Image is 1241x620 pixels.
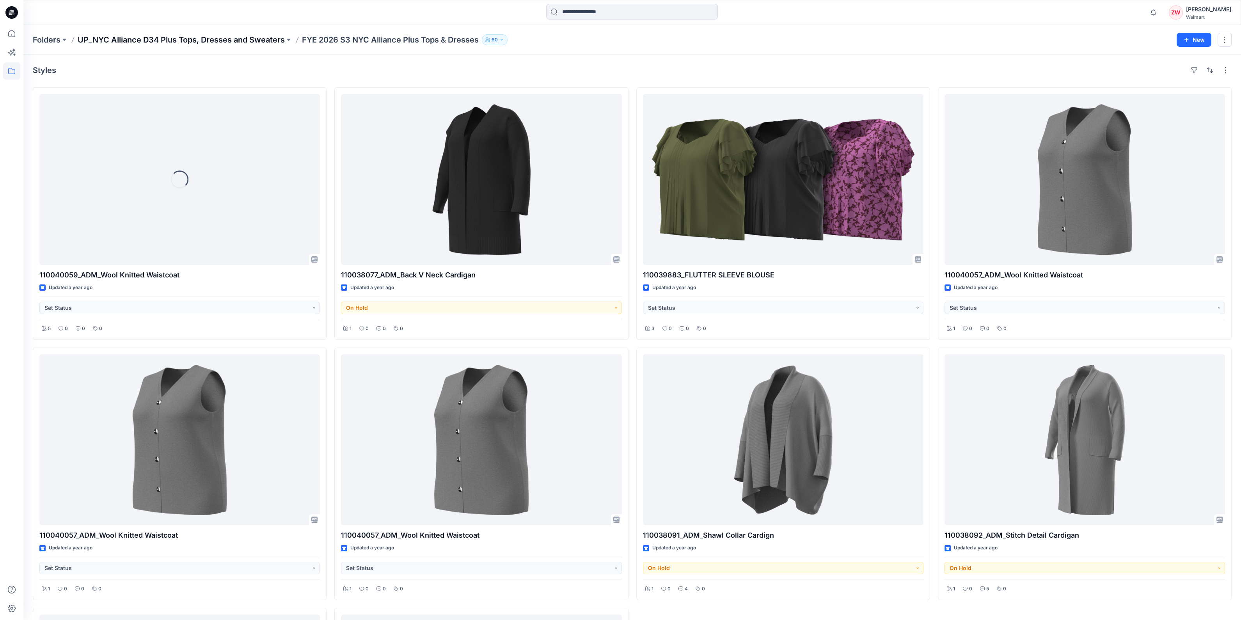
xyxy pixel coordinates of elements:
p: FYE 2026 S3 NYC Alliance Plus Tops & Dresses [302,34,479,45]
p: 0 [703,325,706,333]
p: 0 [668,585,671,593]
p: 0 [82,325,85,333]
p: 5 [986,585,989,593]
p: 1 [652,585,653,593]
p: 110040059_ADM_Wool Knitted Waistcoat [39,270,320,281]
div: [PERSON_NAME] [1186,5,1231,14]
a: 110040057_ADM_Wool Knitted Waistcoat [945,94,1225,265]
p: 0 [98,585,101,593]
p: Updated a year ago [49,284,92,292]
button: New [1177,33,1211,47]
p: 110039883_FLUTTER SLEEVE BLOUSE [643,270,923,281]
p: Updated a year ago [350,284,394,292]
a: 110040057_ADM_Wool Knitted Waistcoat [39,354,320,525]
p: 110040057_ADM_Wool Knitted Waistcoat [341,530,621,541]
a: 110039883_FLUTTER SLEEVE BLOUSE [643,94,923,265]
p: 0 [669,325,672,333]
p: 1 [350,585,352,593]
p: 60 [492,36,498,44]
a: Folders [33,34,60,45]
button: 60 [482,34,508,45]
p: 0 [99,325,102,333]
p: 0 [1003,325,1007,333]
p: 110038092_ADM_Stitch Detail Cardigan [945,530,1225,541]
p: 1 [953,585,955,593]
p: 0 [969,585,972,593]
h4: Styles [33,66,56,75]
p: Updated a year ago [350,544,394,552]
p: Updated a year ago [652,284,696,292]
p: 0 [400,325,403,333]
p: 5 [48,325,51,333]
p: 0 [702,585,705,593]
p: Updated a year ago [954,284,998,292]
p: 0 [383,325,386,333]
p: 110038091_ADM_Shawl Collar Cardign [643,530,923,541]
a: UP_NYC Alliance D34 Plus Tops, Dresses and Sweaters [78,34,285,45]
p: 3 [652,325,655,333]
p: 110040057_ADM_Wool Knitted Waistcoat [39,530,320,541]
p: 1 [350,325,352,333]
p: 1 [953,325,955,333]
p: 0 [986,325,989,333]
a: 110040057_ADM_Wool Knitted Waistcoat [341,354,621,525]
a: 110038077_ADM_Back V Neck Cardigan [341,94,621,265]
p: 0 [366,325,369,333]
p: 0 [969,325,972,333]
a: 110038092_ADM_Stitch Detail Cardigan [945,354,1225,525]
a: 110038091_ADM_Shawl Collar Cardign [643,354,923,525]
p: 110040057_ADM_Wool Knitted Waistcoat [945,270,1225,281]
p: 4 [685,585,688,593]
p: 110038077_ADM_Back V Neck Cardigan [341,270,621,281]
p: 0 [64,585,67,593]
p: 0 [686,325,689,333]
p: 0 [81,585,84,593]
p: 0 [1003,585,1006,593]
p: 0 [383,585,386,593]
p: Updated a year ago [49,544,92,552]
p: Updated a year ago [954,544,998,552]
p: 1 [48,585,50,593]
p: Updated a year ago [652,544,696,552]
p: 0 [366,585,369,593]
div: ZW [1169,5,1183,20]
p: 0 [400,585,403,593]
p: 0 [65,325,68,333]
div: Walmart [1186,14,1231,20]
